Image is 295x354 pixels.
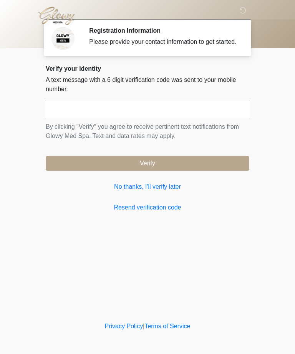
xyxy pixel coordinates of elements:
[144,323,190,329] a: Terms of Service
[105,323,143,329] a: Privacy Policy
[46,182,249,191] a: No thanks, I'll verify later
[46,203,249,212] a: Resend verification code
[46,75,249,94] p: A text message with a 6 digit verification code was sent to your mobile number.
[38,6,75,26] img: Glowy Med Spa Logo
[46,122,249,141] p: By clicking "Verify" you agree to receive pertinent text notifications from Glowy Med Spa. Text a...
[143,323,144,329] a: |
[51,27,75,50] img: Agent Avatar
[89,37,238,47] div: Please provide your contact information to get started.
[46,65,249,72] h2: Verify your identity
[46,156,249,171] button: Verify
